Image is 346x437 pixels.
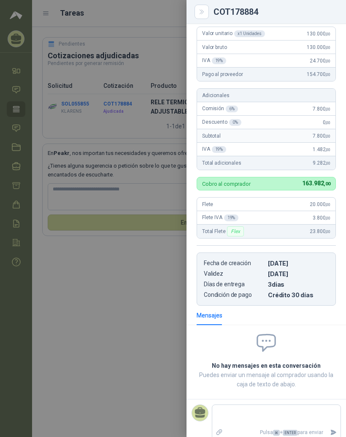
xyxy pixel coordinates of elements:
span: 7.800 [313,133,330,139]
div: 19 % [224,214,239,221]
span: Comisión [202,106,238,112]
span: ,00 [325,120,330,125]
div: COT178884 [214,8,336,16]
span: 163.982 [302,180,330,187]
span: 20.000 [310,201,330,207]
span: 23.800 [310,228,330,234]
span: Subtotal [202,133,221,139]
span: 3.800 [313,215,330,221]
span: ,00 [325,32,330,36]
span: IVA [202,57,226,64]
span: Flete [202,201,213,207]
span: ,00 [325,45,330,50]
p: Validez [204,270,265,277]
div: 19 % [212,146,227,153]
span: ,00 [325,229,330,234]
span: Flete IVA [202,214,238,221]
span: ,00 [325,72,330,77]
button: Close [197,7,207,17]
div: Adicionales [197,89,335,102]
p: [DATE] [268,270,329,277]
p: Puedes enviar un mensaje al comprador usando la caja de texto de abajo. [197,370,336,389]
span: ⌘ [273,430,280,436]
span: Valor bruto [202,44,227,50]
div: Total adicionales [197,156,335,170]
span: ,00 [325,202,330,207]
span: 130.000 [307,44,330,50]
span: 1.482 [313,147,330,152]
p: Días de entrega [204,281,265,288]
span: Pago al proveedor [202,71,243,77]
span: ,00 [325,107,330,111]
span: IVA [202,146,226,153]
p: [DATE] [268,260,329,267]
div: x 1 Unidades [234,30,265,37]
p: Condición de pago [204,291,265,299]
span: ,00 [325,147,330,152]
div: 0 % [229,119,241,126]
span: 7.800 [313,106,330,112]
div: 19 % [212,57,227,64]
span: ,00 [325,161,330,166]
h2: No hay mensajes en esta conversación [197,361,336,370]
span: 24.700 [310,58,330,64]
p: Crédito 30 días [268,291,329,299]
p: Cobro al comprador [202,181,251,187]
span: 0 [323,119,330,125]
div: Mensajes [197,311,222,320]
span: ENTER [283,430,297,436]
span: ,00 [325,59,330,63]
div: Flex [227,226,243,236]
p: 3 dias [268,281,329,288]
span: ,00 [325,134,330,138]
span: ,00 [325,216,330,220]
div: 6 % [226,106,238,112]
span: ,00 [324,181,330,187]
span: Descuento [202,119,241,126]
span: Total Flete [202,226,246,236]
span: 154.700 [307,71,330,77]
span: 130.000 [307,31,330,37]
span: 9.282 [313,160,330,166]
p: Fecha de creación [204,260,265,267]
span: Valor unitario [202,30,265,37]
